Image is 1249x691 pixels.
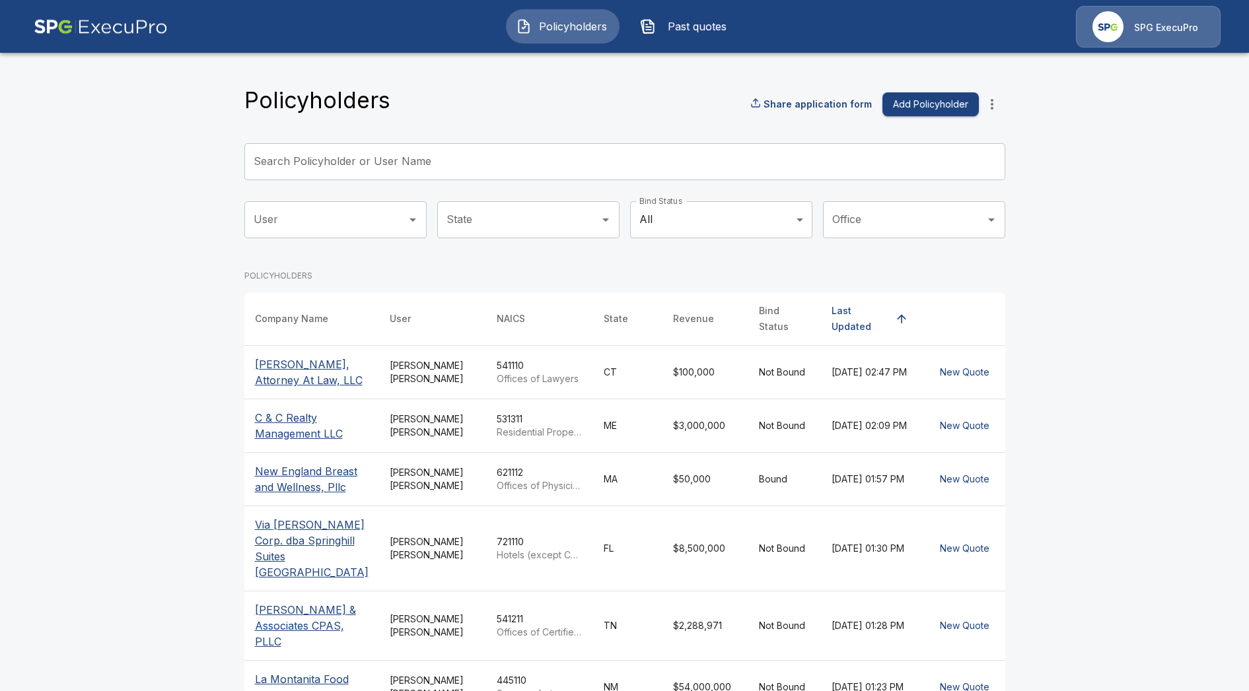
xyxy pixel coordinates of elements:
[593,452,662,506] td: MA
[593,345,662,399] td: CT
[244,270,1005,282] p: POLICYHOLDERS
[255,410,369,442] p: C & C Realty Management LLC
[390,412,476,439] div: [PERSON_NAME] [PERSON_NAME]
[506,9,620,44] button: Policyholders IconPolicyholders
[516,18,532,34] img: Policyholders Icon
[497,548,583,562] p: Hotels (except Casino Hotels) and Motels
[639,195,682,207] label: Bind Status
[596,211,615,229] button: Open
[255,602,369,649] p: [PERSON_NAME] & Associates CPAS, PLLC
[1092,11,1124,42] img: Agency Icon
[497,311,525,327] div: NAICS
[821,345,924,399] td: [DATE] 02:47 PM
[404,211,422,229] button: Open
[748,345,821,399] td: Not Bound
[390,466,476,492] div: [PERSON_NAME] [PERSON_NAME]
[748,399,821,452] td: Not Bound
[748,452,821,506] td: Bound
[390,311,411,327] div: User
[764,97,872,111] p: Share application form
[593,591,662,660] td: TN
[244,86,390,114] h4: Policyholders
[537,18,610,34] span: Policyholders
[255,356,369,388] p: [PERSON_NAME], Attorney At Law, LLC
[593,399,662,452] td: ME
[34,6,168,48] img: AA Logo
[662,452,748,506] td: $50,000
[821,506,924,591] td: [DATE] 01:30 PM
[630,201,812,238] div: All
[673,311,714,327] div: Revenue
[1134,21,1198,34] p: SPG ExecuPro
[390,612,476,639] div: [PERSON_NAME] [PERSON_NAME]
[935,467,995,492] button: New Quote
[882,92,979,117] button: Add Policyholder
[640,18,656,34] img: Past quotes Icon
[390,359,476,385] div: [PERSON_NAME] [PERSON_NAME]
[748,292,821,346] th: Bind Status
[604,311,628,327] div: State
[748,591,821,660] td: Not Bound
[390,535,476,562] div: [PERSON_NAME] [PERSON_NAME]
[255,517,369,580] p: Via [PERSON_NAME] Corp. dba Springhill Suites [GEOGRAPHIC_DATA]
[497,359,583,385] div: 541110
[1076,6,1221,48] a: Agency IconSPG ExecuPro
[935,537,995,561] button: New Quote
[593,506,662,591] td: FL
[255,463,369,495] p: New England Breast and Wellness, Pllc
[877,92,979,117] a: Add Policyholder
[935,414,995,438] button: New Quote
[935,614,995,638] button: New Quote
[497,426,583,439] p: Residential Property Managers
[821,452,924,506] td: [DATE] 01:57 PM
[935,360,995,385] button: New Quote
[497,612,583,639] div: 541211
[832,303,890,335] div: Last Updated
[497,412,583,439] div: 531311
[497,372,583,385] p: Offices of Lawyers
[662,399,748,452] td: $3,000,000
[630,9,744,44] button: Past quotes IconPast quotes
[821,399,924,452] td: [DATE] 02:09 PM
[821,591,924,660] td: [DATE] 01:28 PM
[979,91,1005,117] button: more
[662,345,748,399] td: $100,000
[662,591,748,660] td: $2,288,971
[255,311,328,327] div: Company Name
[497,466,583,492] div: 621112
[982,211,1001,229] button: Open
[662,506,748,591] td: $8,500,000
[661,18,734,34] span: Past quotes
[497,626,583,639] p: Offices of Certified Public Accountants
[748,506,821,591] td: Not Bound
[497,479,583,492] p: Offices of Physicians, Mental Health Specialists
[497,535,583,562] div: 721110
